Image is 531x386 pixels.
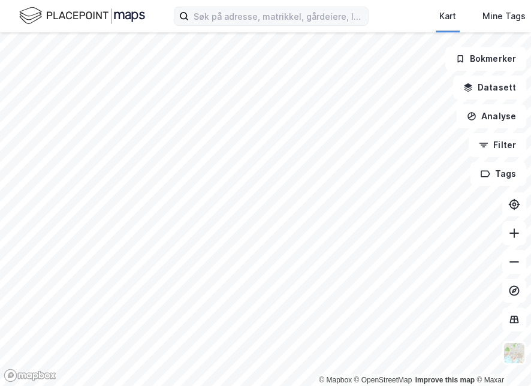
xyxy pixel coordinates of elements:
img: logo.f888ab2527a4732fd821a326f86c7f29.svg [19,5,145,26]
a: Mapbox homepage [4,369,56,382]
a: OpenStreetMap [354,376,412,384]
button: Analyse [457,104,526,128]
a: Improve this map [415,376,475,384]
button: Tags [470,162,526,186]
input: Søk på adresse, matrikkel, gårdeiere, leietakere eller personer [189,7,368,25]
div: Kontrollprogram for chat [471,328,531,386]
iframe: Chat Widget [471,328,531,386]
button: Filter [469,133,526,157]
button: Datasett [453,76,526,99]
div: Mine Tags [482,9,526,23]
button: Bokmerker [445,47,526,71]
div: Kart [439,9,456,23]
a: Mapbox [319,376,352,384]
